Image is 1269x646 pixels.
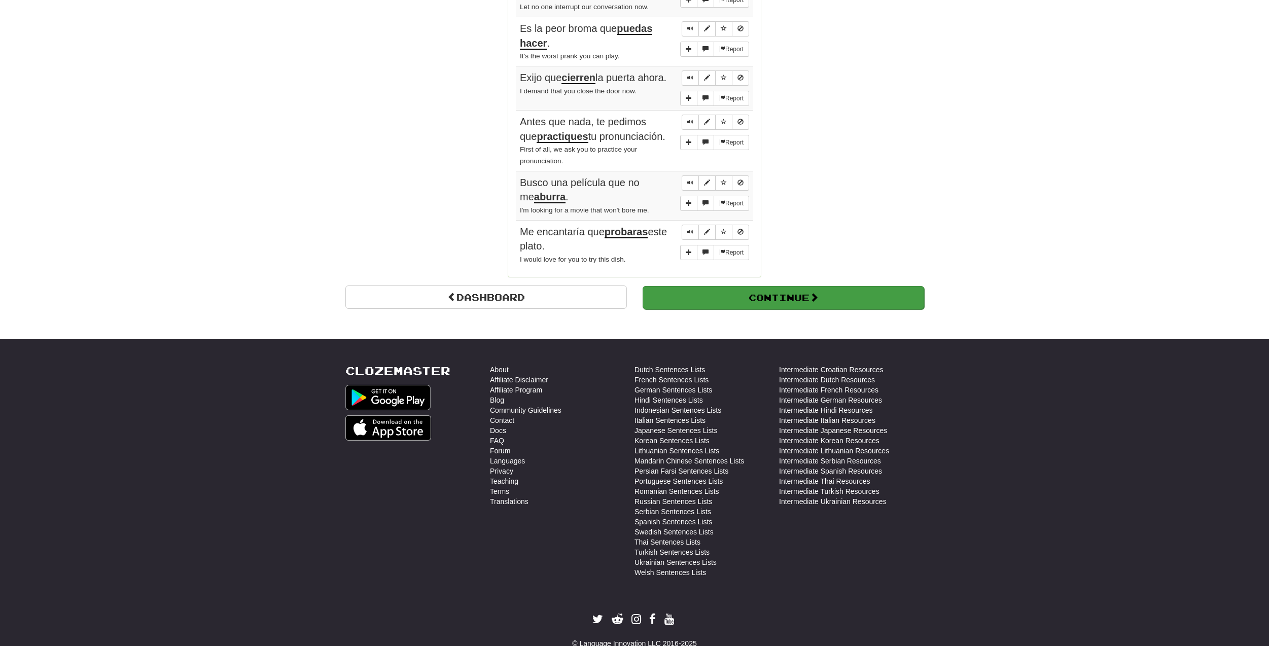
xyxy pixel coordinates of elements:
a: Teaching [490,476,518,486]
a: Intermediate Dutch Resources [779,375,875,385]
button: Toggle favorite [715,225,732,240]
div: Sentence controls [682,21,749,37]
div: More sentence controls [680,42,749,57]
a: About [490,365,509,375]
div: More sentence controls [680,91,749,106]
a: Blog [490,395,504,405]
button: Toggle ignore [732,175,749,191]
span: Es la peor broma que . [520,23,652,50]
a: Languages [490,456,525,466]
a: Welsh Sentences Lists [634,567,706,578]
a: Affiliate Program [490,385,542,395]
div: More sentence controls [680,196,749,211]
button: Toggle ignore [732,115,749,130]
a: Docs [490,425,506,436]
a: French Sentences Lists [634,375,709,385]
button: Play sentence audio [682,115,699,130]
div: Sentence controls [682,225,749,240]
button: Edit sentence [698,175,716,191]
a: Intermediate Turkish Resources [779,486,879,496]
span: Antes que nada, te pedimos que tu pronunciación. [520,116,665,143]
a: Forum [490,446,510,456]
a: Intermediate Hindi Resources [779,405,872,415]
small: I would love for you to try this dish. [520,256,626,263]
a: Mandarin Chinese Sentences Lists [634,456,744,466]
a: Intermediate Serbian Resources [779,456,881,466]
small: I demand that you close the door now. [520,87,637,95]
span: Busco una película que no me . [520,177,640,204]
a: Persian Farsi Sentences Lists [634,466,728,476]
small: I'm looking for a movie that won't bore me. [520,206,649,214]
a: Japanese Sentences Lists [634,425,717,436]
a: Italian Sentences Lists [634,415,706,425]
button: Report [714,196,749,211]
span: Me encantaría que este plato. [520,226,667,252]
button: Report [714,91,749,106]
a: Dutch Sentences Lists [634,365,705,375]
a: Intermediate French Resources [779,385,878,395]
a: Intermediate Ukrainian Resources [779,496,887,507]
a: Intermediate Lithuanian Resources [779,446,889,456]
a: Intermediate Croatian Resources [779,365,883,375]
u: practiques [537,131,588,143]
a: Hindi Sentences Lists [634,395,703,405]
u: puedas hacer [520,23,652,50]
button: Play sentence audio [682,175,699,191]
a: FAQ [490,436,504,446]
button: Report [714,245,749,260]
button: Play sentence audio [682,21,699,37]
button: Add sentence to collection [680,42,697,57]
a: Community Guidelines [490,405,561,415]
a: Intermediate German Resources [779,395,882,405]
button: Continue [643,286,924,309]
a: Serbian Sentences Lists [634,507,711,517]
a: Contact [490,415,514,425]
button: Add sentence to collection [680,135,697,150]
div: Sentence controls [682,115,749,130]
button: Toggle favorite [715,21,732,37]
a: Turkish Sentences Lists [634,547,710,557]
button: Play sentence audio [682,70,699,86]
a: Clozemaster [345,365,450,377]
a: Intermediate Japanese Resources [779,425,887,436]
button: Report [714,135,749,150]
a: Translations [490,496,528,507]
a: German Sentences Lists [634,385,712,395]
a: Indonesian Sentences Lists [634,405,721,415]
a: Lithuanian Sentences Lists [634,446,719,456]
a: Privacy [490,466,513,476]
div: More sentence controls [680,135,749,150]
button: Toggle ignore [732,225,749,240]
button: Edit sentence [698,225,716,240]
button: Play sentence audio [682,225,699,240]
button: Toggle favorite [715,70,732,86]
img: Get it on Google Play [345,385,431,410]
button: Edit sentence [698,115,716,130]
a: Portuguese Sentences Lists [634,476,723,486]
a: Thai Sentences Lists [634,537,700,547]
a: Affiliate Disclaimer [490,375,548,385]
a: Korean Sentences Lists [634,436,710,446]
u: aburra [534,191,566,203]
button: Toggle ignore [732,21,749,37]
div: Sentence controls [682,70,749,86]
a: Dashboard [345,285,627,309]
a: Intermediate Spanish Resources [779,466,882,476]
button: Add sentence to collection [680,245,697,260]
a: Russian Sentences Lists [634,496,712,507]
div: More sentence controls [680,245,749,260]
a: Intermediate Italian Resources [779,415,875,425]
a: Intermediate Thai Resources [779,476,870,486]
img: Get it on App Store [345,415,431,441]
button: Toggle ignore [732,70,749,86]
button: Toggle favorite [715,115,732,130]
button: Report [714,42,749,57]
button: Edit sentence [698,70,716,86]
button: Edit sentence [698,21,716,37]
a: Terms [490,486,509,496]
button: Toggle favorite [715,175,732,191]
div: Sentence controls [682,175,749,191]
a: Romanian Sentences Lists [634,486,719,496]
small: It's the worst prank you can play. [520,52,620,60]
u: cierren [561,72,595,84]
